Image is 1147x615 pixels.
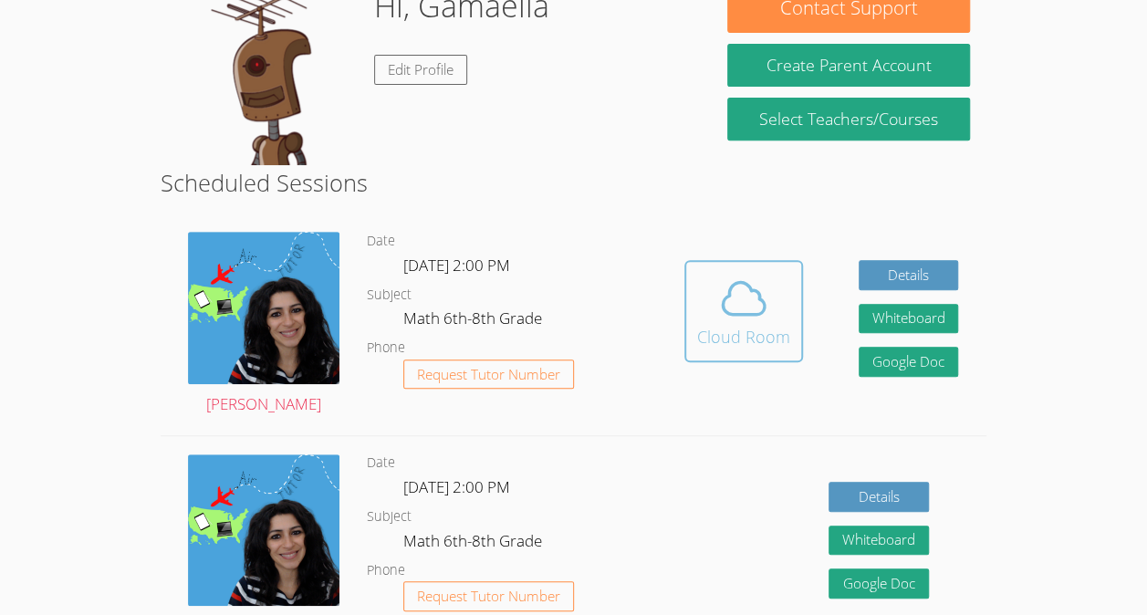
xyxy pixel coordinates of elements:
button: Whiteboard [859,304,959,334]
dt: Subject [367,506,412,528]
a: Details [859,260,959,290]
span: Request Tutor Number [417,368,560,381]
a: Google Doc [859,347,959,377]
button: Request Tutor Number [403,581,574,611]
span: Request Tutor Number [417,589,560,603]
img: air%20tutor%20avatar.png [188,232,339,383]
dd: Math 6th-8th Grade [403,528,546,559]
button: Whiteboard [829,526,929,556]
dd: Math 6th-8th Grade [403,306,546,337]
img: air%20tutor%20avatar.png [188,454,339,606]
dt: Date [367,230,395,253]
dt: Date [367,452,395,474]
a: Details [829,482,929,512]
button: Create Parent Account [727,44,969,87]
h2: Scheduled Sessions [161,165,986,200]
div: Cloud Room [697,324,790,349]
a: Edit Profile [374,55,467,85]
dt: Phone [367,559,405,582]
a: Select Teachers/Courses [727,98,969,141]
a: [PERSON_NAME] [188,232,339,418]
button: Request Tutor Number [403,360,574,390]
span: [DATE] 2:00 PM [403,255,510,276]
dt: Subject [367,284,412,307]
span: [DATE] 2:00 PM [403,476,510,497]
dt: Phone [367,337,405,360]
button: Cloud Room [684,260,803,362]
a: Google Doc [829,568,929,599]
